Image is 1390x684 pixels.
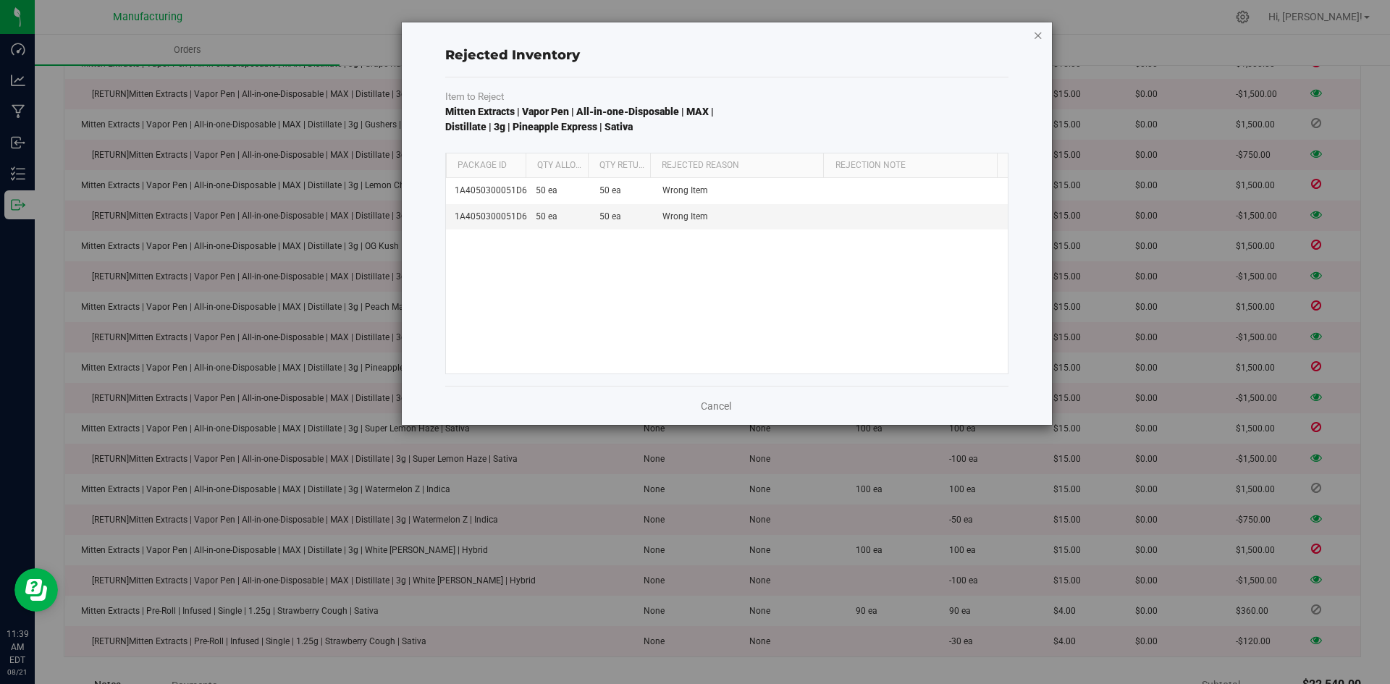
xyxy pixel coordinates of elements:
span: 50 ea [536,210,557,224]
span: 50 ea [599,210,621,224]
span: Item to Reject [445,90,504,102]
a: Cancel [701,399,731,413]
span: 1A4050300051D61000125510 [455,210,578,224]
th: Rejection Note [823,153,996,178]
span: 1A4050300051D61000125601 [455,184,578,198]
th: Qty Returned [588,153,650,178]
th: Package Id [446,153,526,178]
span: Wrong Item [662,184,708,198]
span: Wrong Item [662,210,708,224]
div: Rejected Inventory [445,46,1008,65]
span: 50 ea [599,184,621,198]
span: 50 ea [536,184,557,198]
iframe: Resource center [14,568,58,612]
span: Mitten Extracts | Vapor Pen | All-in-one-Disposable | MAX | Distillate | 3g | Pineapple Express |... [445,106,714,132]
th: Rejected Reason [650,153,823,178]
span: Qty Allocated [537,160,602,170]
